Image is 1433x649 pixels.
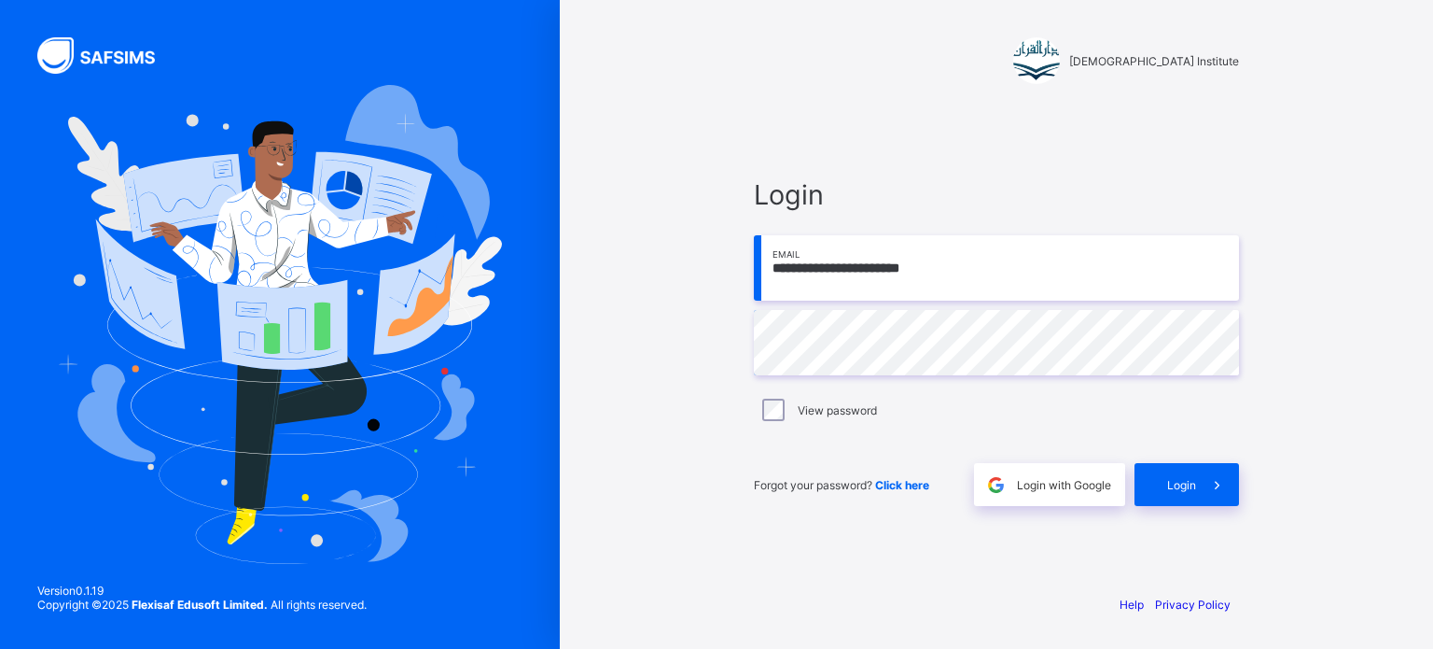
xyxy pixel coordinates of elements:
[58,85,502,563] img: Hero Image
[754,178,1239,211] span: Login
[1017,478,1111,492] span: Login with Google
[37,598,367,612] span: Copyright © 2025 All rights reserved.
[37,37,177,74] img: SAFSIMS Logo
[1120,598,1144,612] a: Help
[798,403,877,417] label: View password
[1069,54,1239,68] span: [DEMOGRAPHIC_DATA] Institute
[1155,598,1231,612] a: Privacy Policy
[985,474,1007,496] img: google.396cfc9801f0270233282035f929180a.svg
[754,478,929,492] span: Forgot your password?
[1167,478,1196,492] span: Login
[37,584,367,598] span: Version 0.1.19
[875,478,929,492] a: Click here
[132,598,268,612] strong: Flexisaf Edusoft Limited.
